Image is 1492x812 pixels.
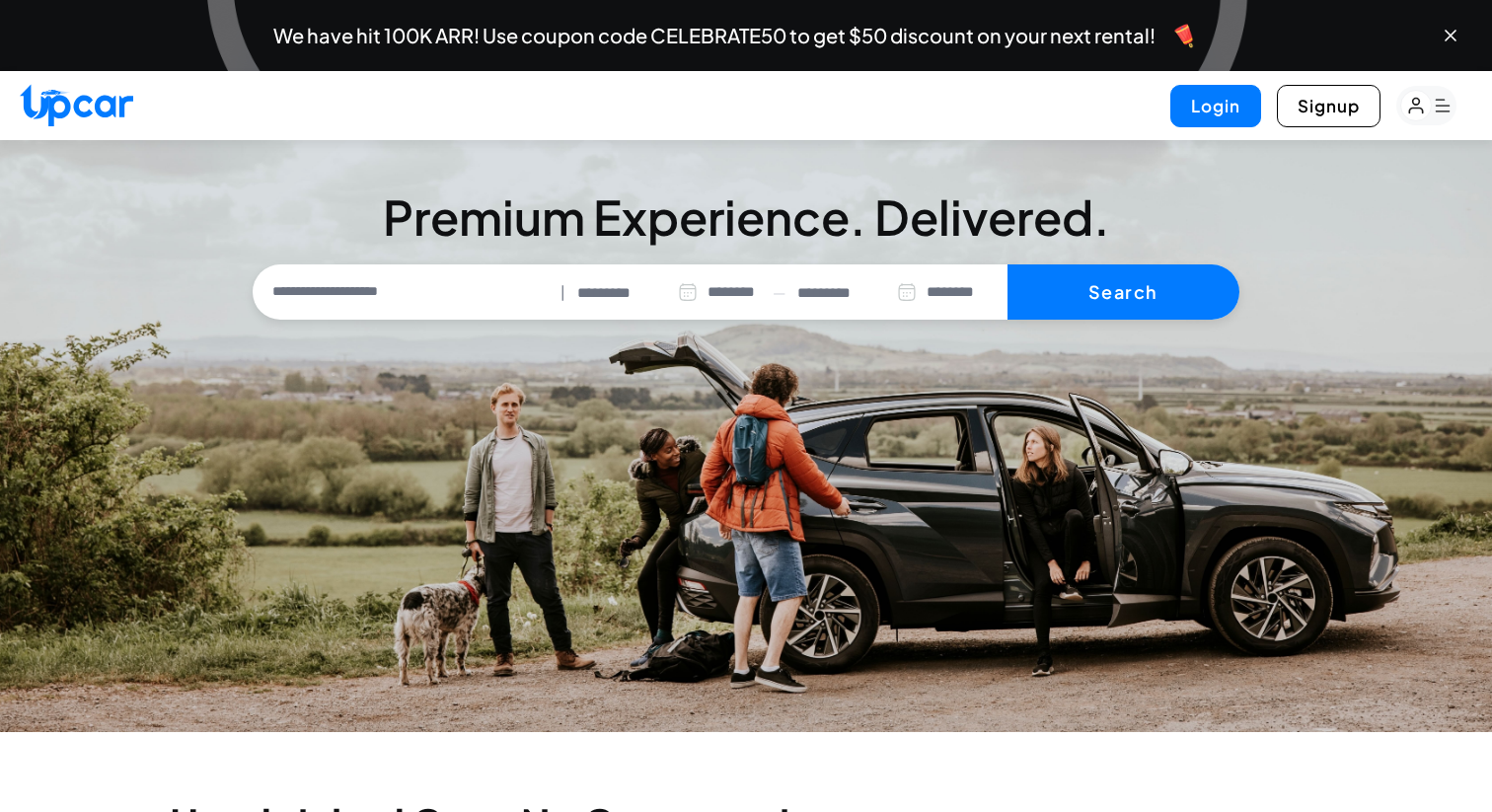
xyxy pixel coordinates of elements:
[253,193,1239,241] h3: Premium Experience. Delivered.
[20,84,133,126] img: Upcar Logo
[1170,85,1261,127] button: Login
[273,26,1156,45] span: We have hit 100K ARR! Use coupon code CELEBRATE50 to get $50 discount on your next rental!
[1277,85,1380,127] button: Signup
[1441,26,1460,45] button: Close banner
[560,281,565,304] span: |
[1007,264,1239,320] button: Search
[773,281,785,304] span: —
